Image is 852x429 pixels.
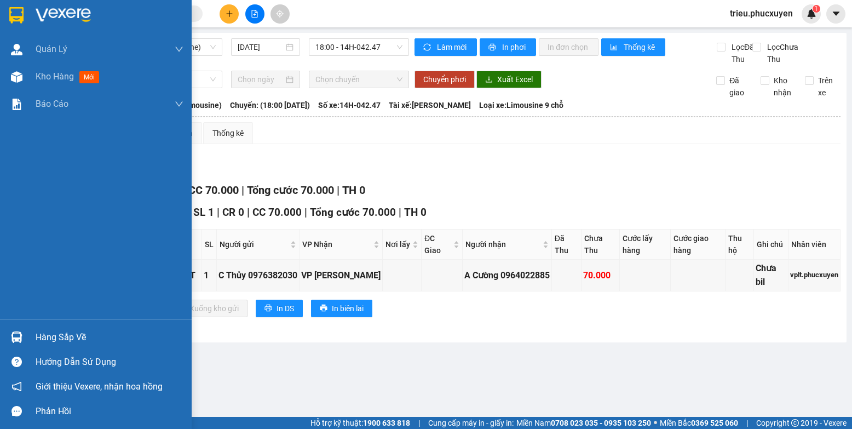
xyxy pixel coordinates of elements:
button: plus [220,4,239,24]
span: SL 1 [193,206,214,219]
span: | [746,417,748,429]
th: Nhân viên [788,230,841,260]
span: file-add [251,10,258,18]
span: | [418,417,420,429]
th: Thu hộ [726,230,754,260]
span: Thống kê [624,41,657,53]
strong: 0963 662 662 - 0898 662 662 [78,73,172,93]
div: Phản hồi [36,403,183,420]
span: down [175,45,183,54]
span: Kho nhận [769,75,797,99]
span: TH 0 [342,184,365,197]
span: Quản Lý [36,42,67,56]
span: | [217,206,220,219]
span: aim [276,10,284,18]
sup: 1 [813,5,820,13]
button: bar-chartThống kê [601,38,665,56]
div: Hướng dẫn sử dụng [36,354,183,370]
button: syncLàm mới [415,38,477,56]
span: Đã giao [725,75,752,99]
span: Tài xế: [PERSON_NAME] [389,99,471,111]
span: 18:00 - 14H-042.47 [315,39,402,55]
span: Số xe: 14H-042.47 [318,99,381,111]
span: printer [488,43,498,52]
span: ⚪️ [654,421,657,425]
input: 11/08/2025 [238,41,284,53]
th: SL [202,230,217,260]
span: Miền Bắc [660,417,738,429]
span: Làm mới [437,41,468,53]
strong: 02033 616 626 - [109,52,166,61]
span: download [485,76,493,84]
span: | [247,206,250,219]
button: printerIn phơi [480,38,536,56]
button: Chuyển phơi [415,71,475,88]
span: Kho hàng [36,71,74,82]
span: Gửi hàng [GEOGRAPHIC_DATA]: Hotline: [31,20,175,49]
span: Loại xe: Limousine 9 chỗ [479,99,563,111]
div: vplt.phucxuyen [790,270,838,281]
button: downloadXuống kho gửi [169,300,247,317]
div: Hàng sắp về [36,329,183,346]
span: Chọn chuyến [315,71,402,88]
strong: 1900 633 818 [363,419,410,427]
span: Tổng cước 70.000 [247,184,334,197]
img: warehouse-icon [11,44,22,55]
span: down [175,100,183,108]
span: | [399,206,401,219]
span: copyright [791,419,799,427]
span: Báo cáo [36,97,68,111]
span: In biên lai [332,302,364,314]
span: Tổng cước 70.000 [310,206,396,219]
button: file-add [245,4,264,24]
span: plus [226,10,233,18]
th: Chưa Thu [582,230,620,260]
div: C Thủy 0976382030 [218,268,297,282]
img: logo-vxr [9,7,24,24]
th: Cước giao hàng [671,230,726,260]
img: solution-icon [11,99,22,110]
button: aim [270,4,290,24]
span: Nơi lấy [385,238,410,250]
strong: 0886 027 027 [93,61,141,71]
span: | [241,184,244,197]
span: Chuyến: (18:00 [DATE]) [230,99,310,111]
button: caret-down [826,4,845,24]
div: A Cường 0964022885 [464,268,550,282]
span: Gửi hàng Lào Cai/Sapa: [33,73,172,93]
strong: 024 3236 3236 - [31,20,173,39]
span: 1 [814,5,818,13]
span: Hỗ trợ kỹ thuật: [310,417,410,429]
span: ĐC Giao [424,232,451,256]
span: Lọc Chưa Thu [763,41,805,65]
strong: 0369 525 060 [691,419,738,427]
span: trieu.phucxuyen [721,7,802,20]
td: VP Cổ Linh [300,260,383,291]
div: Chưa bil [756,261,786,289]
span: mới [79,71,99,83]
span: Người gửi [220,238,288,250]
div: VP [PERSON_NAME] [301,268,381,282]
div: 1 [204,268,215,282]
span: notification [11,381,22,392]
span: printer [264,304,272,313]
span: question-circle [11,357,22,367]
button: printerIn DS [256,300,303,317]
span: CC 70.000 [252,206,302,219]
th: Đã Thu [552,230,582,260]
span: bar-chart [610,43,619,52]
button: In đơn chọn [539,38,598,56]
button: downloadXuất Excel [476,71,542,88]
th: Cước lấy hàng [620,230,670,260]
button: printerIn biên lai [311,300,372,317]
span: Lọc Đã Thu [727,41,756,65]
span: printer [320,304,327,313]
strong: Công ty TNHH Phúc Xuyên [42,5,164,17]
input: Chọn ngày [238,73,284,85]
span: Người nhận [465,238,540,250]
span: caret-down [831,9,841,19]
span: sync [423,43,433,52]
img: logo [7,61,30,115]
div: Thống kê [212,127,244,139]
span: In DS [277,302,294,314]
